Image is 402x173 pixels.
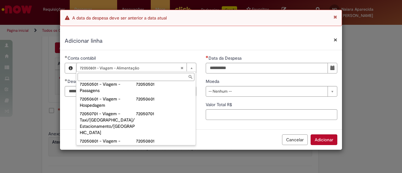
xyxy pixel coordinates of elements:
div: 72050501 [136,81,192,87]
div: 72050601 - Viagem - Hospedagem [80,96,136,108]
div: 72050501 - Viagem - Passagens [80,81,136,94]
div: 72050601 [136,96,192,102]
ul: Conta contábil [76,82,196,145]
div: 72050701 - Viagem – Taxi/[GEOGRAPHIC_DATA]/Estacionamento/[GEOGRAPHIC_DATA] [80,111,136,136]
div: 72050801 [136,138,192,144]
div: 72050701 [136,111,192,117]
div: 72050801 - Viagem - Alimentação [80,138,136,150]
